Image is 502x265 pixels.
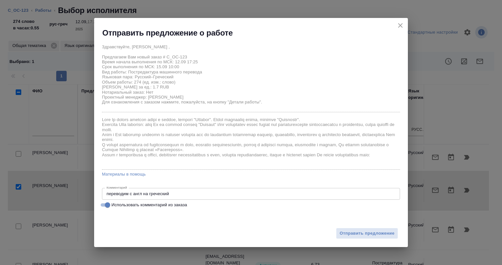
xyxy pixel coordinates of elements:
[102,117,400,167] textarea: Lore Ip dolors ametcon adipi e seddoe, tempori "Utlabor". Etdol magnaaliq enima, minimve "Quisnos...
[102,171,400,178] a: Материалы в помощь
[102,44,400,110] textarea: Здравствуйте, [PERSON_NAME] , Предлагаем Вам новый заказ # C_OC-123 Время начала выполнения по МС...
[395,21,405,30] button: close
[336,228,398,239] button: Отправить предложение
[111,202,187,208] span: Использовать комментарий из заказа
[340,230,394,237] span: Отправить предложение
[102,28,233,38] h2: Отправить предложение о работе
[107,191,395,196] textarea: переводим с англ на греческий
